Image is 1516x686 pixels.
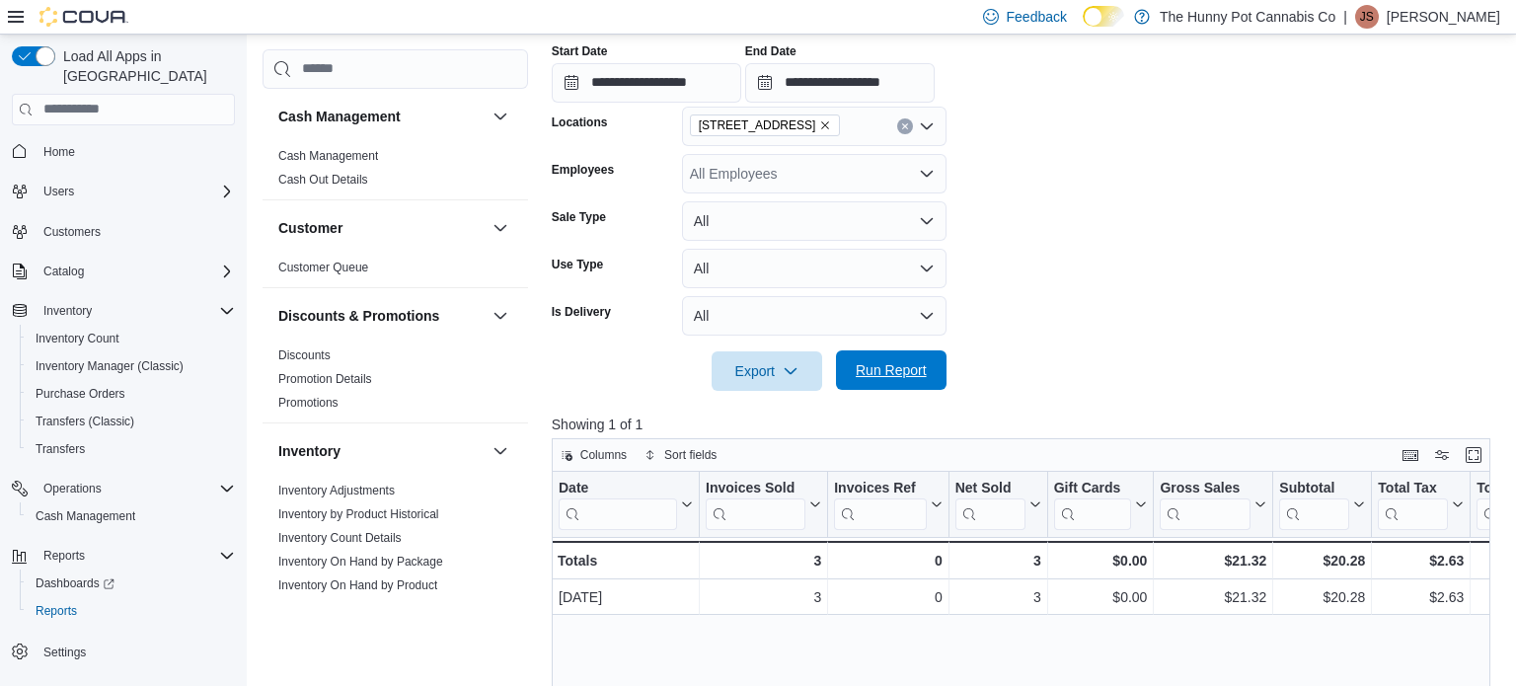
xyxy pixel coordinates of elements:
[278,506,439,522] span: Inventory by Product Historical
[954,549,1040,572] div: 3
[28,504,143,528] a: Cash Management
[1160,585,1266,609] div: $21.32
[36,575,114,591] span: Dashboards
[489,105,512,128] button: Cash Management
[36,508,135,524] span: Cash Management
[278,306,485,326] button: Discounts & Promotions
[4,637,243,665] button: Settings
[36,544,93,568] button: Reports
[278,107,401,126] h3: Cash Management
[28,504,235,528] span: Cash Management
[278,371,372,387] span: Promotion Details
[1343,5,1347,29] p: |
[28,572,235,595] span: Dashboards
[278,347,331,363] span: Discounts
[1083,27,1084,28] span: Dark Mode
[834,479,926,497] div: Invoices Ref
[278,306,439,326] h3: Discounts & Promotions
[278,172,368,188] span: Cash Out Details
[4,178,243,205] button: Users
[897,118,913,134] button: Clear input
[28,599,235,623] span: Reports
[1054,585,1148,609] div: $0.00
[4,542,243,570] button: Reports
[28,599,85,623] a: Reports
[20,570,243,597] a: Dashboards
[834,479,926,529] div: Invoices Ref
[278,148,378,164] span: Cash Management
[278,348,331,362] a: Discounts
[1160,479,1251,497] div: Gross Sales
[278,554,443,570] span: Inventory On Hand by Package
[278,372,372,386] a: Promotion Details
[278,396,339,410] a: Promotions
[1053,479,1131,497] div: Gift Cards
[559,585,693,609] div: [DATE]
[43,303,92,319] span: Inventory
[745,63,935,103] input: Press the down key to open a popover containing a calendar.
[43,645,86,660] span: Settings
[278,483,395,498] span: Inventory Adjustments
[278,261,368,274] a: Customer Queue
[699,115,816,135] span: [STREET_ADDRESS]
[36,358,184,374] span: Inventory Manager (Classic)
[954,479,1024,497] div: Net Sold
[954,479,1024,529] div: Net Sold
[682,296,947,336] button: All
[1007,7,1067,27] span: Feedback
[36,414,134,429] span: Transfers (Classic)
[552,415,1500,434] p: Showing 1 of 1
[36,603,77,619] span: Reports
[36,641,94,664] a: Settings
[682,201,947,241] button: All
[20,380,243,408] button: Purchase Orders
[278,260,368,275] span: Customer Queue
[36,331,119,346] span: Inventory Count
[278,441,485,461] button: Inventory
[836,350,947,390] button: Run Report
[706,549,821,572] div: 3
[36,180,235,203] span: Users
[1279,585,1365,609] div: $20.28
[1160,479,1251,529] div: Gross Sales
[1279,479,1365,529] button: Subtotal
[36,477,110,500] button: Operations
[552,304,611,320] label: Is Delivery
[1387,5,1500,29] p: [PERSON_NAME]
[278,577,437,593] span: Inventory On Hand by Product
[690,114,841,136] span: 2500 Hurontario St
[1399,443,1422,467] button: Keyboard shortcuts
[278,395,339,411] span: Promotions
[263,256,528,287] div: Customer
[28,327,235,350] span: Inventory Count
[263,343,528,422] div: Discounts & Promotions
[278,218,485,238] button: Customer
[4,258,243,285] button: Catalog
[36,220,109,244] a: Customers
[20,435,243,463] button: Transfers
[1083,6,1124,27] input: Dark Mode
[954,479,1040,529] button: Net Sold
[28,327,127,350] a: Inventory Count
[55,46,235,86] span: Load All Apps in [GEOGRAPHIC_DATA]
[43,481,102,496] span: Operations
[28,382,133,406] a: Purchase Orders
[489,216,512,240] button: Customer
[553,443,635,467] button: Columns
[278,484,395,497] a: Inventory Adjustments
[682,249,947,288] button: All
[1279,479,1349,529] div: Subtotal
[1462,443,1485,467] button: Enter fullscreen
[36,140,83,164] a: Home
[552,162,614,178] label: Employees
[43,264,84,279] span: Catalog
[28,572,122,595] a: Dashboards
[278,149,378,163] a: Cash Management
[919,166,935,182] button: Open list of options
[819,119,831,131] button: Remove 2500 Hurontario St from selection in this group
[28,437,93,461] a: Transfers
[559,479,693,529] button: Date
[36,441,85,457] span: Transfers
[36,299,235,323] span: Inventory
[278,531,402,545] a: Inventory Count Details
